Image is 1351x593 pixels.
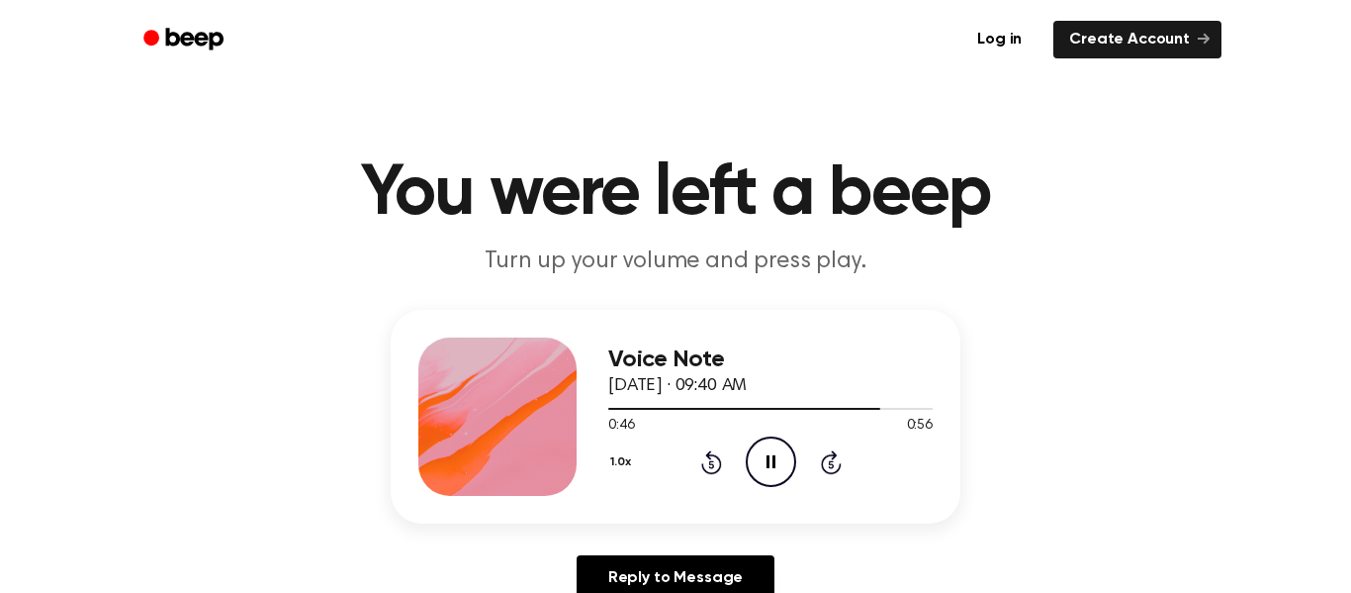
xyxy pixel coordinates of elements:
a: Log in [957,17,1041,62]
button: 1.0x [608,445,638,479]
span: [DATE] · 09:40 AM [608,377,747,395]
h3: Voice Note [608,346,933,373]
a: Create Account [1053,21,1221,58]
h1: You were left a beep [169,158,1182,230]
span: 0:46 [608,416,634,437]
span: 0:56 [907,416,933,437]
a: Beep [130,21,241,59]
p: Turn up your volume and press play. [296,246,1055,278]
